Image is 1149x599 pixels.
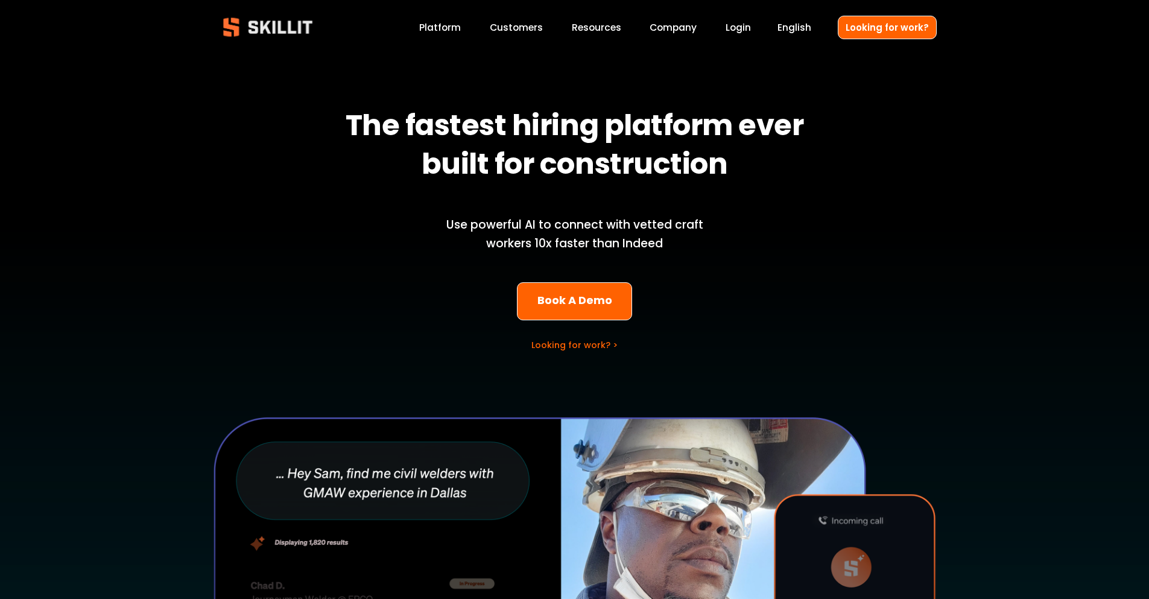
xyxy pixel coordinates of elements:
a: Platform [419,19,461,36]
p: Use powerful AI to connect with vetted craft workers 10x faster than Indeed [426,216,724,253]
span: English [777,21,811,34]
a: Login [726,19,751,36]
img: Skillit [213,9,323,45]
span: Resources [572,21,621,34]
a: Customers [490,19,543,36]
strong: The fastest hiring platform ever built for construction [346,103,809,191]
a: Looking for work? > [531,339,618,351]
div: language picker [777,19,811,36]
a: Book A Demo [517,282,632,320]
a: Company [650,19,697,36]
a: folder dropdown [572,19,621,36]
a: Looking for work? [838,16,937,39]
